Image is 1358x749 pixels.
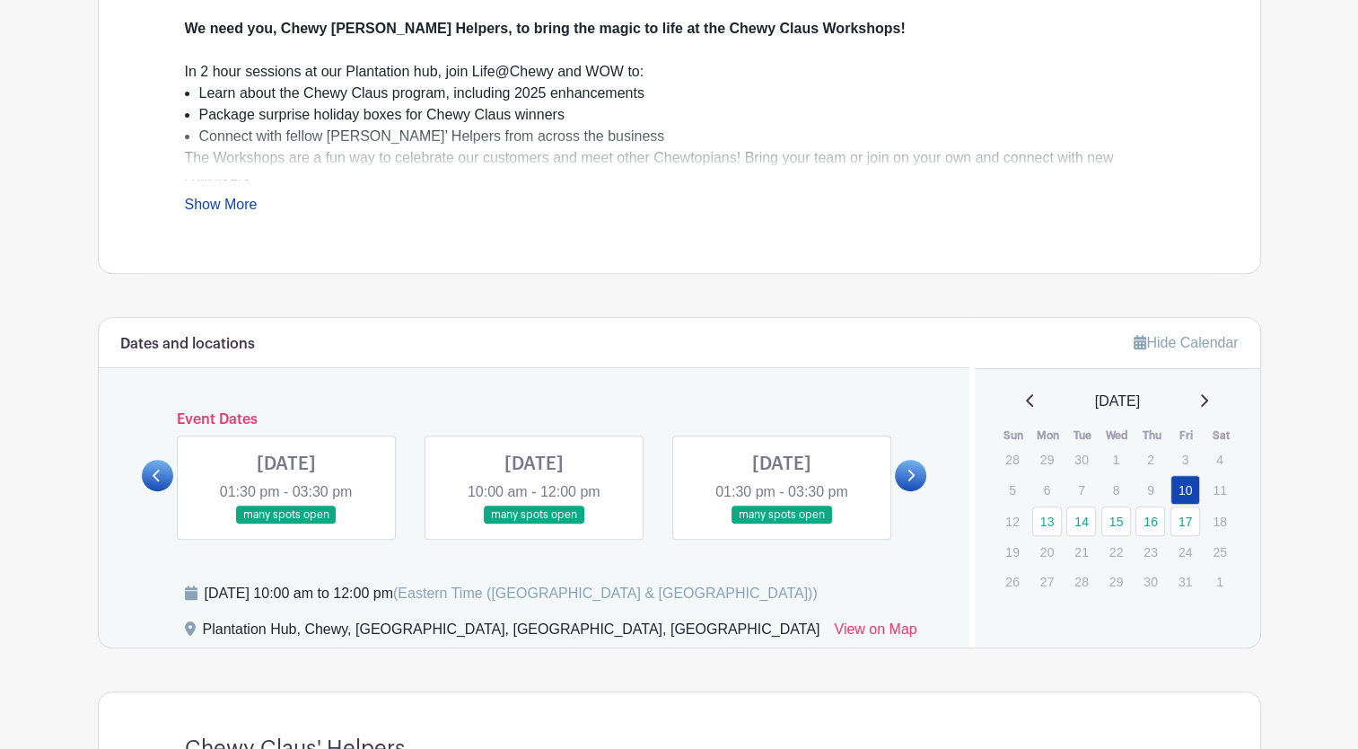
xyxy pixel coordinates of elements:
[1066,538,1096,566] p: 21
[1134,335,1238,350] a: Hide Calendar
[1101,538,1131,566] p: 22
[199,126,1174,147] li: Connect with fellow [PERSON_NAME]’ Helpers from across the business
[1066,445,1096,473] p: 30
[1205,538,1234,566] p: 25
[1205,445,1234,473] p: 4
[203,619,820,648] div: Plantation Hub, Chewy, [GEOGRAPHIC_DATA], [GEOGRAPHIC_DATA], [GEOGRAPHIC_DATA]
[1135,445,1165,473] p: 2
[997,445,1027,473] p: 28
[1032,507,1062,536] a: 13
[1170,538,1200,566] p: 24
[997,507,1027,535] p: 12
[1032,476,1062,504] p: 6
[1032,538,1062,566] p: 20
[185,61,1174,83] div: In 2 hour sessions at our Plantation hub, join Life@Chewy and WOW to:
[1135,507,1165,536] a: 16
[1101,445,1131,473] p: 1
[1135,568,1165,595] p: 30
[1066,507,1096,536] a: 14
[120,336,255,353] h6: Dates and locations
[199,104,1174,126] li: Package surprise holiday boxes for Chewy Claus winners
[1205,476,1234,504] p: 11
[834,619,916,648] a: View on Map
[1170,568,1200,595] p: 31
[1032,445,1062,473] p: 29
[1065,427,1100,445] th: Tue
[1095,391,1140,412] span: [DATE]
[997,568,1027,595] p: 26
[185,197,258,219] a: Show More
[1135,476,1165,504] p: 9
[1101,476,1131,504] p: 8
[393,586,818,601] span: (Eastern Time ([GEOGRAPHIC_DATA] & [GEOGRAPHIC_DATA]))
[1170,475,1200,505] a: 10
[1204,427,1239,445] th: Sat
[1135,427,1170,445] th: Thu
[1170,507,1200,536] a: 17
[1170,427,1205,445] th: Fri
[1100,427,1135,445] th: Wed
[1031,427,1066,445] th: Mon
[185,147,1174,298] div: The Workshops are a fun way to celebrate our customers and meet other Chewtopians! Bring your tea...
[1205,568,1234,595] p: 1
[1170,445,1200,473] p: 3
[1135,538,1165,566] p: 23
[1066,476,1096,504] p: 7
[199,83,1174,104] li: Learn about the Chewy Claus program, including 2025 enhancements
[185,21,906,36] strong: We need you, Chewy [PERSON_NAME] Helpers, to bring the magic to life at the Chewy Claus Workshops!
[1066,568,1096,595] p: 28
[996,427,1031,445] th: Sun
[205,583,818,604] div: [DATE] 10:00 am to 12:00 pm
[997,538,1027,566] p: 19
[1101,507,1131,536] a: 15
[1101,568,1131,595] p: 29
[1032,568,1062,595] p: 27
[1205,507,1234,535] p: 18
[997,476,1027,504] p: 5
[173,411,896,428] h6: Event Dates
